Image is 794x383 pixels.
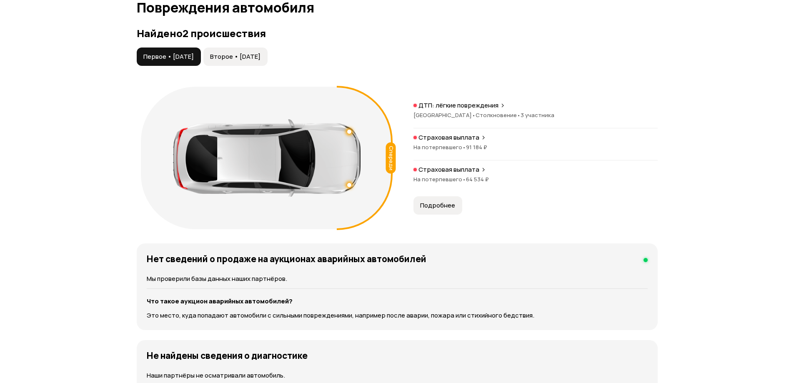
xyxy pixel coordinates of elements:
[147,371,648,380] p: Наши партнёры не осматривали автомобиль.
[137,28,658,39] h3: Найдено 2 происшествия
[143,53,194,61] span: Первое • [DATE]
[147,350,308,361] h4: Не найдены сведения о диагностике
[147,297,293,305] strong: Что такое аукцион аварийных автомобилей?
[137,48,201,66] button: Первое • [DATE]
[466,143,487,151] span: 91 184 ₽
[203,48,268,66] button: Второе • [DATE]
[418,165,479,174] p: Страховая выплата
[210,53,260,61] span: Второе • [DATE]
[476,111,521,119] span: Столкновение
[521,111,554,119] span: 3 участника
[418,101,498,110] p: ДТП: лёгкие повреждения
[472,111,476,119] span: •
[466,175,489,183] span: 64 534 ₽
[462,143,466,151] span: •
[147,311,648,320] p: Это место, куда попадают автомобили с сильными повреждениями, например после аварии, пожара или с...
[386,143,396,174] div: Спереди
[147,253,426,264] h4: Нет сведений о продаже на аукционах аварийных автомобилей
[147,274,648,283] p: Мы проверили базы данных наших партнёров.
[413,111,476,119] span: [GEOGRAPHIC_DATA]
[413,196,462,215] button: Подробнее
[462,175,466,183] span: •
[413,143,466,151] span: На потерпевшего
[418,133,479,142] p: Страховая выплата
[420,201,455,210] span: Подробнее
[517,111,521,119] span: •
[413,175,466,183] span: На потерпевшего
